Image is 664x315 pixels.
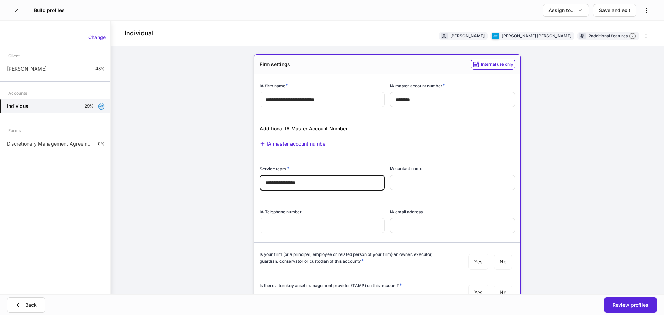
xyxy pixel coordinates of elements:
button: Back [7,297,45,313]
button: IA master account number [260,140,327,148]
p: 48% [95,66,105,72]
img: charles-schwab-BFYFdbvS.png [492,33,499,39]
h5: Firm settings [260,61,290,68]
h6: Is your firm (or a principal, employee or related person of your firm) an owner, executor, guardi... [260,251,452,265]
h6: IA Telephone number [260,209,302,215]
div: Assign to... [548,7,575,14]
h6: Is there a turnkey asset management provider (TAMP) on this account? [260,282,402,289]
p: Discretionary Management Agreement - FI Products [7,140,92,147]
div: Change [88,34,106,41]
div: Accounts [8,87,27,99]
div: Additional IA Master Account Number [260,125,428,132]
h4: Individual [124,29,154,37]
div: [PERSON_NAME] [PERSON_NAME] [502,33,571,39]
button: Assign to... [543,4,589,17]
h6: IA master account number [390,82,445,89]
div: Save and exit [599,7,630,14]
h5: Build profiles [34,7,65,14]
p: 29% [85,103,94,109]
p: 0% [98,141,105,147]
h6: IA email address [390,209,423,215]
div: [PERSON_NAME] [450,33,485,39]
div: Client [8,50,20,62]
h6: Service team [260,165,289,172]
div: Review profiles [612,302,648,308]
p: [PERSON_NAME] [7,65,47,72]
h5: Individual [7,103,30,110]
div: 2 additional features [589,33,636,40]
div: Back [25,302,37,308]
h6: Internal use only [481,61,513,67]
div: Forms [8,124,21,137]
button: Review profiles [604,297,657,313]
button: Save and exit [593,4,636,17]
button: Change [84,32,110,43]
h6: IA contact name [390,165,422,172]
h6: IA firm name [260,82,288,89]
